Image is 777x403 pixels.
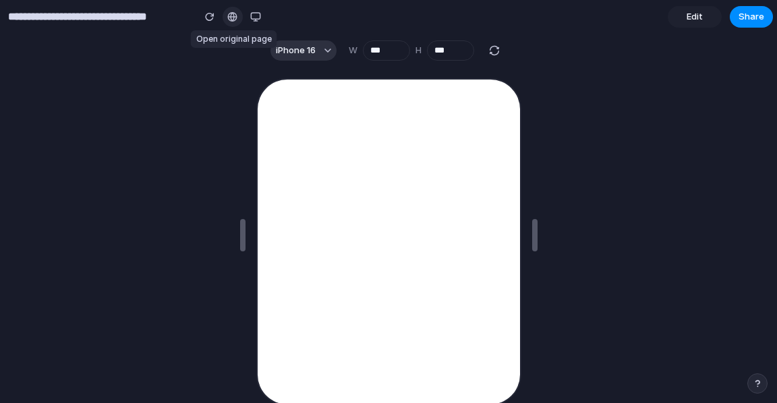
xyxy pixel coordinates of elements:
span: Edit [687,10,703,24]
span: Share [739,10,764,24]
button: Share [730,6,773,28]
label: H [415,44,422,57]
label: W [349,44,357,57]
button: iPhone 16 [270,40,337,61]
div: Open original page [191,30,277,48]
span: iPhone 16 [276,44,316,57]
a: Edit [668,6,722,28]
